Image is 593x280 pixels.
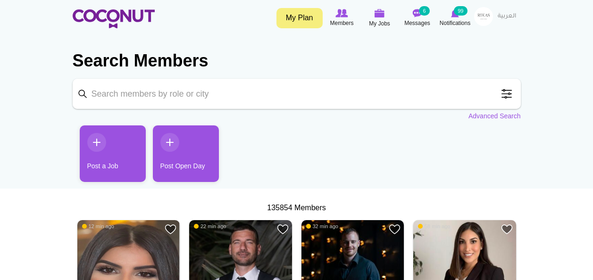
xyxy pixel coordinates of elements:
[73,203,521,214] div: 135854 Members
[361,7,399,29] a: My Jobs My Jobs
[73,79,521,109] input: Search members by role or city
[276,8,323,28] a: My Plan
[73,9,155,28] img: Home
[277,223,289,235] a: Add to Favourites
[419,6,429,16] small: 6
[413,9,422,17] img: Messages
[436,7,474,29] a: Notifications Notifications 99
[375,9,385,17] img: My Jobs
[440,18,470,28] span: Notifications
[454,6,467,16] small: 99
[389,223,401,235] a: Add to Favourites
[80,125,146,182] a: Post a Job
[323,7,361,29] a: Browse Members Members
[369,19,390,28] span: My Jobs
[330,18,353,28] span: Members
[335,9,348,17] img: Browse Members
[306,223,338,230] span: 32 min ago
[501,223,513,235] a: Add to Favourites
[493,7,521,26] a: العربية
[82,223,114,230] span: 12 min ago
[399,7,436,29] a: Messages Messages 6
[73,49,521,72] h2: Search Members
[404,18,430,28] span: Messages
[153,125,219,182] a: Post Open Day
[165,223,176,235] a: Add to Favourites
[451,9,459,17] img: Notifications
[468,111,521,121] a: Advanced Search
[73,125,139,189] li: 1 / 2
[194,223,226,230] span: 22 min ago
[418,223,450,230] span: 58 min ago
[146,125,212,189] li: 2 / 2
